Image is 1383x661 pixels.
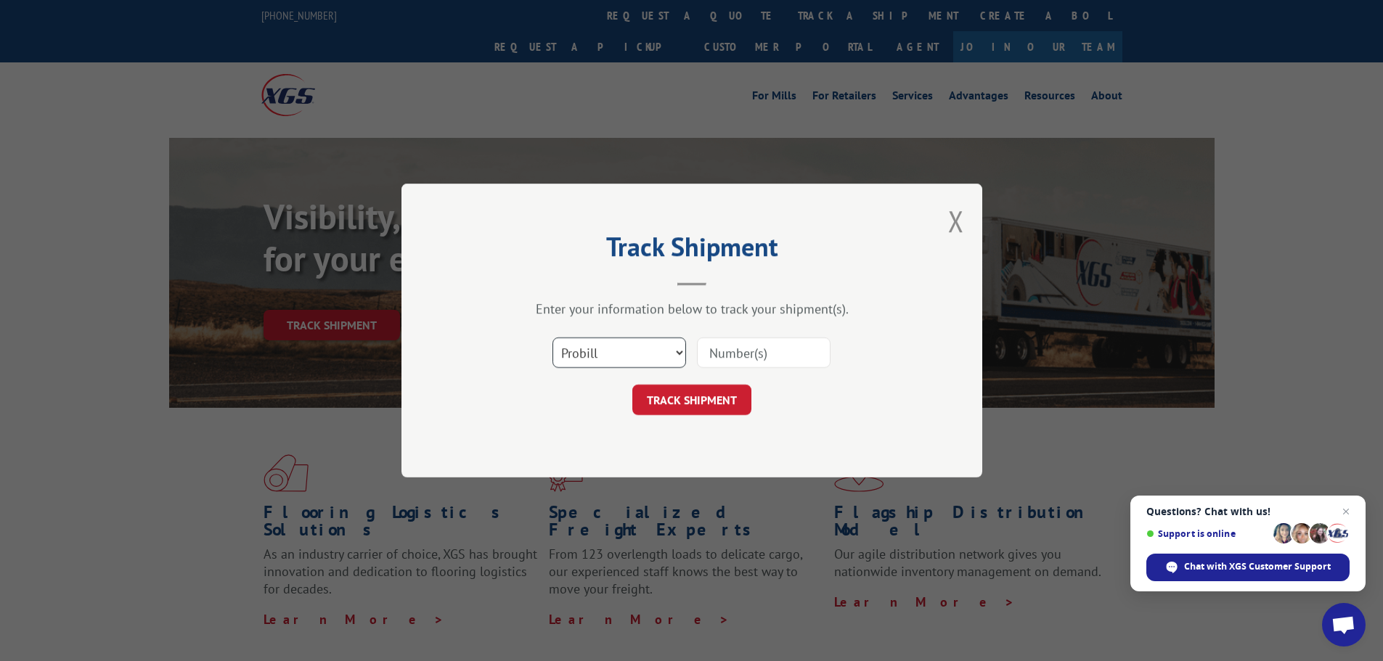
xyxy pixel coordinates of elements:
[632,385,751,415] button: TRACK SHIPMENT
[1322,603,1366,646] a: Open chat
[474,237,910,264] h2: Track Shipment
[1146,554,1350,581] span: Chat with XGS Customer Support
[948,202,964,240] button: Close modal
[1146,528,1268,539] span: Support is online
[474,300,910,317] div: Enter your information below to track your shipment(s).
[697,337,831,368] input: Number(s)
[1184,560,1331,573] span: Chat with XGS Customer Support
[1146,506,1350,517] span: Questions? Chat with us!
